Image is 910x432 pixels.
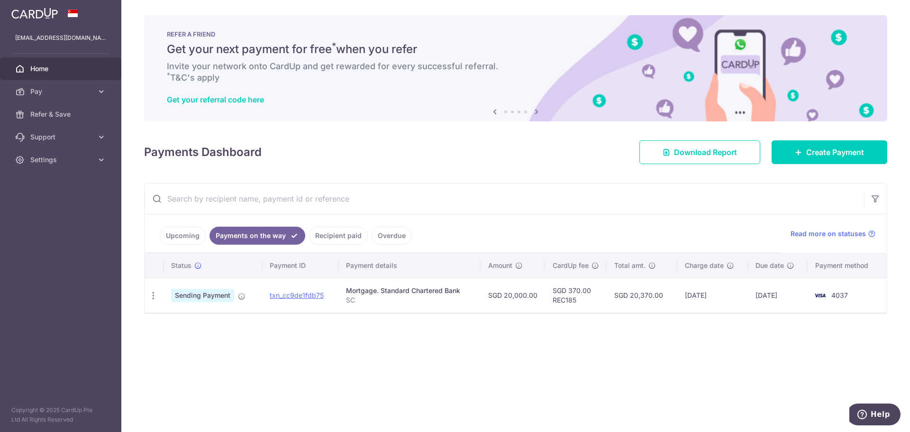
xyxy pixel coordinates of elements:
span: Read more on statuses [791,229,866,239]
a: txn_cc9de1fdb75 [270,291,324,299]
span: Download Report [674,147,737,158]
span: Amount [488,261,512,270]
img: RAF banner [144,15,887,121]
span: Settings [30,155,93,165]
span: Charge date [685,261,724,270]
th: Payment details [338,253,481,278]
td: SGD 20,370.00 [607,278,677,313]
input: Search by recipient name, payment id or reference [145,184,864,214]
td: SGD 370.00 REC185 [545,278,607,313]
a: Upcoming [160,227,206,245]
span: Status [171,261,191,270]
th: Payment method [808,253,887,278]
a: Get your referral code here [167,95,264,104]
a: Payments on the way [209,227,305,245]
p: REFER A FRIEND [167,30,864,38]
span: Total amt. [614,261,646,270]
h6: Invite your network onto CardUp and get rewarded for every successful referral. T&C's apply [167,61,864,83]
span: Home [30,64,93,74]
span: Pay [30,87,93,96]
iframe: Opens a widget where you can find more information [849,404,901,427]
span: Support [30,132,93,142]
span: Due date [755,261,784,270]
a: Recipient paid [309,227,368,245]
span: Sending Payment [171,289,234,302]
img: Bank Card [810,290,829,301]
td: [DATE] [677,278,748,313]
td: [DATE] [748,278,807,313]
div: Mortgage. Standard Chartered Bank [346,286,473,295]
img: CardUp [11,8,58,19]
a: Overdue [372,227,412,245]
h5: Get your next payment for free when you refer [167,42,864,57]
a: Download Report [639,140,760,164]
span: Refer & Save [30,110,93,119]
h4: Payments Dashboard [144,144,262,161]
span: CardUp fee [553,261,589,270]
span: Create Payment [806,147,864,158]
p: SC [346,295,473,305]
span: 4037 [831,291,848,299]
td: SGD 20,000.00 [481,278,545,313]
a: Read more on statuses [791,229,875,239]
th: Payment ID [262,253,338,278]
p: [EMAIL_ADDRESS][DOMAIN_NAME] [15,33,106,43]
a: Create Payment [772,140,887,164]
